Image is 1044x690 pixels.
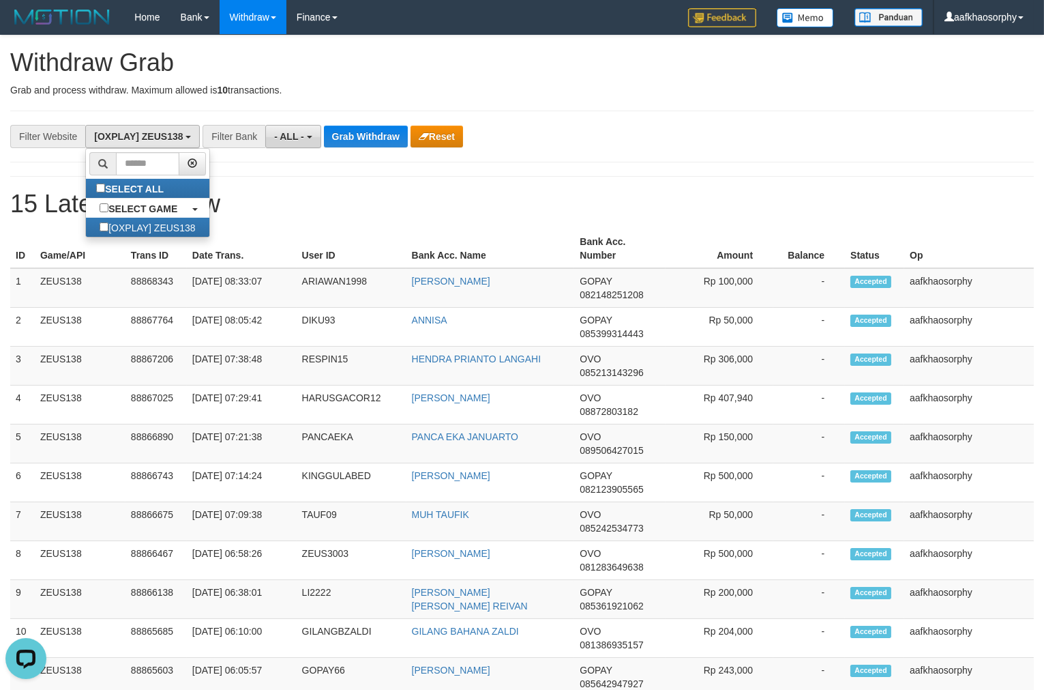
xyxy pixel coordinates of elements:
[297,385,406,424] td: HARUSGACOR12
[10,618,35,657] td: 10
[297,618,406,657] td: GILANGBZALDI
[125,502,187,541] td: 88866675
[580,678,643,689] span: Copy 085642947927 to clipboard
[412,665,490,676] a: [PERSON_NAME]
[850,548,891,560] span: Accepted
[580,562,643,573] span: Copy 081283649638 to clipboard
[187,463,297,502] td: [DATE] 07:14:24
[666,307,773,346] td: Rp 50,000
[580,601,643,612] span: Copy 085361921062 to clipboard
[94,131,183,142] span: [OXPLAY] ZEUS138
[297,229,406,268] th: User ID
[35,346,125,385] td: ZEUS138
[845,229,904,268] th: Status
[580,276,612,287] span: GOPAY
[10,424,35,463] td: 5
[580,509,601,520] span: OVO
[412,354,541,364] a: HENDRA PRIANTO LANGAHI
[187,502,297,541] td: [DATE] 07:09:38
[688,8,756,27] img: Feedback.jpg
[773,541,845,579] td: -
[187,424,297,463] td: [DATE] 07:21:38
[580,548,601,559] span: OVO
[580,639,643,650] span: Copy 081386935157 to clipboard
[666,268,773,308] td: Rp 100,000
[324,126,408,147] button: Grab Withdraw
[773,618,845,657] td: -
[125,229,187,268] th: Trans ID
[10,229,35,268] th: ID
[666,463,773,502] td: Rp 500,000
[35,541,125,579] td: ZEUS138
[904,229,1034,268] th: Op
[187,346,297,385] td: [DATE] 07:38:48
[86,218,209,237] label: [OXPLAY] ZEUS138
[580,484,643,495] span: Copy 082123905565 to clipboard
[85,125,200,148] button: [OXPLAY] ZEUS138
[850,315,891,326] span: Accepted
[850,587,891,599] span: Accepted
[904,424,1034,463] td: aafkhaosorphy
[187,307,297,346] td: [DATE] 08:05:42
[10,83,1034,97] p: Grab and process withdraw. Maximum allowed is transactions.
[203,125,265,148] div: Filter Bank
[297,424,406,463] td: PANCAEKA
[35,502,125,541] td: ZEUS138
[274,131,304,142] span: - ALL -
[850,665,891,676] span: Accepted
[411,126,463,147] button: Reset
[580,587,612,598] span: GOPAY
[904,618,1034,657] td: aafkhaosorphy
[666,424,773,463] td: Rp 150,000
[580,328,643,339] span: Copy 085399314443 to clipboard
[35,579,125,618] td: ZEUS138
[125,385,187,424] td: 88867025
[773,502,845,541] td: -
[580,392,601,403] span: OVO
[777,8,834,27] img: Button%20Memo.svg
[265,125,320,148] button: - ALL -
[125,579,187,618] td: 88866138
[412,626,519,637] a: GILANG BAHANA ZALDI
[850,470,891,482] span: Accepted
[35,229,125,268] th: Game/API
[773,346,845,385] td: -
[10,502,35,541] td: 7
[412,470,490,481] a: [PERSON_NAME]
[580,523,643,534] span: Copy 085242534773 to clipboard
[35,385,125,424] td: ZEUS138
[580,470,612,481] span: GOPAY
[412,548,490,559] a: [PERSON_NAME]
[10,346,35,385] td: 3
[412,431,518,442] a: PANCA EKA JANUARTO
[854,8,923,27] img: panduan.png
[125,424,187,463] td: 88866890
[10,541,35,579] td: 8
[850,626,891,637] span: Accepted
[580,665,612,676] span: GOPAY
[850,392,891,404] span: Accepted
[297,502,406,541] td: TAUF09
[666,229,773,268] th: Amount
[187,579,297,618] td: [DATE] 06:38:01
[10,190,1034,218] h1: 15 Latest Withdraw
[125,268,187,308] td: 88868343
[666,346,773,385] td: Rp 306,000
[100,222,108,231] input: [OXPLAY] ZEUS138
[100,203,108,212] input: SELECT GAME
[904,579,1034,618] td: aafkhaosorphy
[666,541,773,579] td: Rp 500,000
[773,229,845,268] th: Balance
[412,315,447,326] a: ANNISA
[406,229,575,268] th: Bank Acc. Name
[580,354,601,364] span: OVO
[10,7,114,27] img: MOTION_logo.png
[86,179,177,198] label: SELECT ALL
[86,199,209,218] a: SELECT GAME
[10,49,1034,76] h1: Withdraw Grab
[35,268,125,308] td: ZEUS138
[96,184,105,192] input: SELECT ALL
[10,268,35,308] td: 1
[35,307,125,346] td: ZEUS138
[666,502,773,541] td: Rp 50,000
